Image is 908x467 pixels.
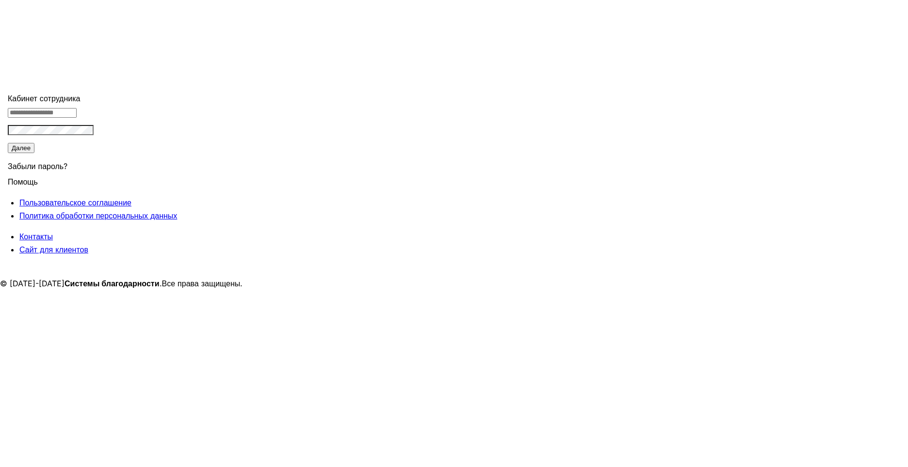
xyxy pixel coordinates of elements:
[8,154,211,175] div: Забыли пароль?
[8,143,34,153] button: Далее
[19,232,53,241] a: Контакты
[65,279,160,288] strong: Системы благодарности
[162,279,243,288] span: Все права защищены.
[8,171,38,187] span: Помощь
[19,198,131,207] a: Пользовательское соглашение
[8,92,211,105] div: Кабинет сотрудника
[19,245,88,254] a: Сайт для клиентов
[19,211,177,220] a: Политика обработки персональных данных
